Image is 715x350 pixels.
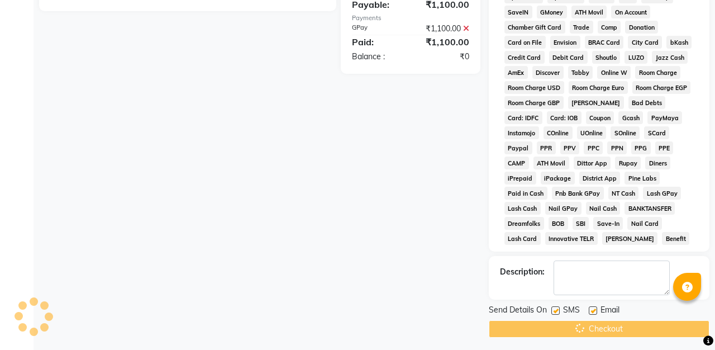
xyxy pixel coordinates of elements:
span: BOB [549,217,568,230]
span: Card: IOB [547,111,581,124]
span: iPackage [541,172,575,185]
span: Lash Cash [504,202,541,215]
span: Card on File [504,36,546,49]
span: Room Charge EGP [632,81,691,94]
span: Nail GPay [545,202,581,215]
span: COnline [544,126,573,139]
span: Benefit [662,232,689,245]
span: NT Cash [608,187,639,200]
span: Dreamfolks [504,217,544,230]
span: Paypal [504,141,532,154]
span: PPV [560,141,580,154]
span: Lash GPay [643,187,681,200]
span: Innovative TELR [545,232,598,245]
span: ATH Movil [533,157,569,169]
span: On Account [611,6,650,18]
div: Payments [352,13,469,23]
span: ATH Movil [571,6,607,18]
span: Coupon [586,111,614,124]
span: PPR [537,141,556,154]
div: ₹0 [411,51,478,63]
span: Credit Card [504,51,545,64]
span: Tabby [568,66,593,79]
span: Envision [550,36,580,49]
span: Diners [645,157,670,169]
span: Instamojo [504,126,539,139]
span: Donation [625,21,658,34]
span: Card: IDFC [504,111,542,124]
span: BRAC Card [585,36,624,49]
span: Lash Card [504,232,541,245]
span: Chamber Gift Card [504,21,565,34]
span: [PERSON_NAME] [568,96,624,109]
span: Rupay [615,157,641,169]
span: LUZO [625,51,647,64]
span: Nail Card [627,217,662,230]
div: Balance : [344,51,411,63]
div: ₹1,100.00 [411,23,478,35]
span: iPrepaid [504,172,536,185]
span: Dittor App [574,157,611,169]
span: CAMP [504,157,529,169]
span: Debit Card [549,51,588,64]
span: Online W [597,66,631,79]
span: District App [579,172,621,185]
span: Jazz Cash [652,51,688,64]
span: Room Charge USD [504,81,564,94]
span: SMS [563,304,580,318]
span: PPN [607,141,627,154]
span: Gcash [618,111,643,124]
div: Description: [500,266,545,278]
span: City Card [628,36,662,49]
span: PPG [631,141,651,154]
span: Send Details On [489,304,547,318]
span: SOnline [611,126,640,139]
span: Room Charge GBP [504,96,564,109]
span: Comp [598,21,621,34]
span: Room Charge Euro [569,81,628,94]
span: SaveIN [504,6,532,18]
span: Pnb Bank GPay [552,187,604,200]
span: Bad Debts [628,96,666,109]
span: GMoney [537,6,567,18]
span: BANKTANSFER [625,202,675,215]
span: Paid in Cash [504,187,547,200]
span: Room Charge [635,66,680,79]
span: Pine Labs [625,172,660,185]
span: Shoutlo [592,51,621,64]
span: Discover [532,66,564,79]
span: AmEx [504,66,528,79]
span: SBI [573,217,589,230]
div: GPay [344,23,411,35]
span: UOnline [577,126,607,139]
span: Save-In [593,217,623,230]
div: ₹1,100.00 [411,35,478,49]
span: bKash [666,36,692,49]
span: Email [600,304,619,318]
span: PPE [655,141,674,154]
span: [PERSON_NAME] [602,232,658,245]
span: Nail Cash [586,202,621,215]
span: PayMaya [647,111,682,124]
span: PPC [584,141,603,154]
span: Trade [570,21,593,34]
div: Paid: [344,35,411,49]
span: SCard [644,126,669,139]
